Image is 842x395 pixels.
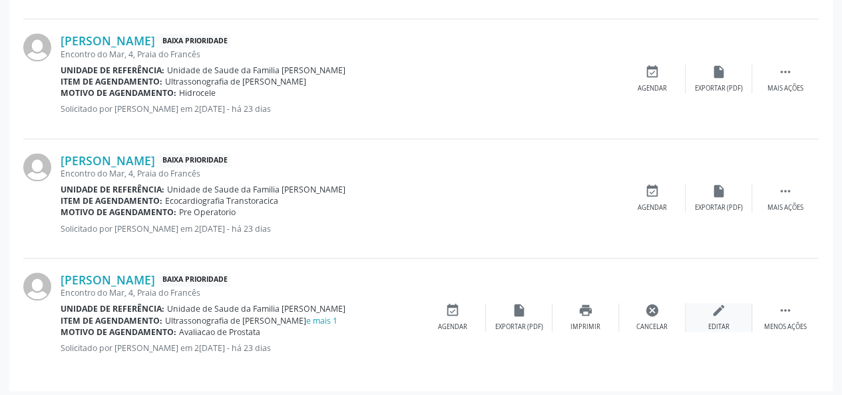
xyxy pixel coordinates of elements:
b: Item de agendamento: [61,195,162,206]
div: Mais ações [767,203,803,212]
img: img [23,33,51,61]
b: Item de agendamento: [61,315,162,326]
span: Baixa Prioridade [160,273,230,287]
div: Menos ações [764,322,807,332]
i: insert_drive_file [712,184,726,198]
span: Unidade de Saude da Familia [PERSON_NAME] [167,65,345,76]
p: Solicitado por [PERSON_NAME] em 2[DATE] - há 23 dias [61,342,419,354]
span: Unidade de Saude da Familia [PERSON_NAME] [167,184,345,195]
span: Ecocardiografia Transtoracica [165,195,278,206]
span: Hidrocele [179,87,216,99]
div: Exportar (PDF) [695,203,743,212]
div: Encontro do Mar, 4, Praia do Francês [61,287,419,298]
span: Unidade de Saude da Familia [PERSON_NAME] [167,303,345,314]
div: Exportar (PDF) [695,84,743,93]
b: Unidade de referência: [61,184,164,195]
i: event_available [645,65,660,79]
div: Mais ações [767,84,803,93]
div: Encontro do Mar, 4, Praia do Francês [61,168,619,179]
i:  [778,184,793,198]
b: Motivo de agendamento: [61,326,176,338]
a: [PERSON_NAME] [61,153,155,168]
i: print [578,303,593,318]
b: Unidade de referência: [61,65,164,76]
i:  [778,65,793,79]
span: Baixa Prioridade [160,153,230,167]
span: Baixa Prioridade [160,34,230,48]
i:  [778,303,793,318]
img: img [23,153,51,181]
div: Agendar [438,322,467,332]
span: Avaliacao de Prostata [179,326,260,338]
span: Pre Operatorio [179,206,236,218]
a: [PERSON_NAME] [61,33,155,48]
b: Motivo de agendamento: [61,87,176,99]
span: Ultrassonografia de [PERSON_NAME] [165,315,337,326]
div: Exportar (PDF) [495,322,543,332]
div: Imprimir [570,322,600,332]
img: img [23,272,51,300]
b: Motivo de agendamento: [61,206,176,218]
i: event_available [645,184,660,198]
div: Cancelar [636,322,668,332]
p: Solicitado por [PERSON_NAME] em 2[DATE] - há 23 dias [61,103,619,115]
div: Agendar [638,84,667,93]
div: Encontro do Mar, 4, Praia do Francês [61,49,619,60]
div: Agendar [638,203,667,212]
b: Item de agendamento: [61,76,162,87]
a: [PERSON_NAME] [61,272,155,287]
i: edit [712,303,726,318]
span: Ultrassonografia de [PERSON_NAME] [165,76,306,87]
div: Editar [708,322,730,332]
i: insert_drive_file [512,303,526,318]
b: Unidade de referência: [61,303,164,314]
i: cancel [645,303,660,318]
i: insert_drive_file [712,65,726,79]
i: event_available [445,303,460,318]
p: Solicitado por [PERSON_NAME] em 2[DATE] - há 23 dias [61,223,619,234]
a: e mais 1 [306,315,337,326]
